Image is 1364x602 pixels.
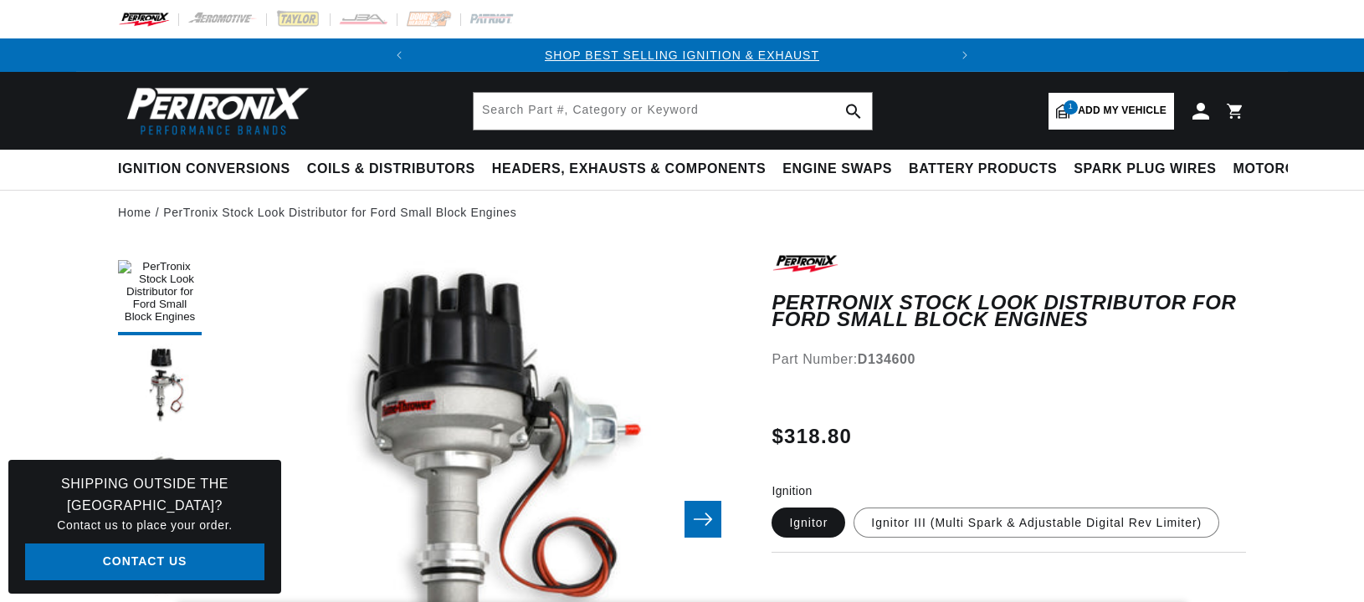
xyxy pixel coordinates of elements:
slideshow-component: Translation missing: en.sections.announcements.announcement_bar [76,38,1288,72]
p: Contact us to place your order. [25,516,264,534]
a: Home [118,203,151,222]
nav: breadcrumbs [118,203,1246,222]
div: 1 of 2 [416,46,948,64]
summary: Engine Swaps [774,150,900,189]
span: Headers, Exhausts & Components [492,161,766,178]
summary: Ignition Conversions [118,150,299,189]
a: PerTronix Stock Look Distributor for Ford Small Block Engines [163,203,516,222]
button: Load image 1 in gallery view [118,252,202,335]
button: Slide right [685,501,721,538]
span: $318.80 [772,421,852,451]
span: Coils & Distributors [307,161,475,178]
button: search button [835,93,872,130]
div: Announcement [416,46,948,64]
span: Spark Plug Wires [1074,161,1216,178]
span: Ignition Conversions [118,161,290,178]
button: Load image 2 in gallery view [118,344,202,427]
span: 1 [1064,100,1078,115]
a: Contact Us [25,543,264,581]
span: Battery Products [909,161,1057,178]
span: Motorcycle [1233,161,1333,178]
button: Translation missing: en.sections.announcements.next_announcement [948,38,982,72]
h1: PerTronix Stock Look Distributor for Ford Small Block Engines [772,294,1246,329]
legend: Ignition [772,482,813,500]
a: 1Add my vehicle [1049,93,1174,130]
img: Pertronix [118,82,310,140]
span: Engine Swaps [782,161,892,178]
summary: Motorcycle [1225,150,1341,189]
span: Add my vehicle [1078,103,1167,119]
h3: Shipping Outside the [GEOGRAPHIC_DATA]? [25,473,264,516]
strong: D134600 [858,352,915,366]
a: SHOP BEST SELLING IGNITION & EXHAUST [545,48,819,62]
div: Part Number: [772,349,1246,370]
summary: Headers, Exhausts & Components [484,150,774,189]
summary: Coils & Distributors [299,150,484,189]
label: Ignitor [772,508,845,538]
summary: Spark Plug Wires [1065,150,1224,189]
summary: Battery Products [900,150,1065,189]
input: Search Part #, Category or Keyword [474,93,872,130]
button: Load image 3 in gallery view [118,436,202,519]
label: Ignitor III (Multi Spark & Adjustable Digital Rev Limiter) [854,508,1219,538]
button: Translation missing: en.sections.announcements.previous_announcement [382,38,416,72]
